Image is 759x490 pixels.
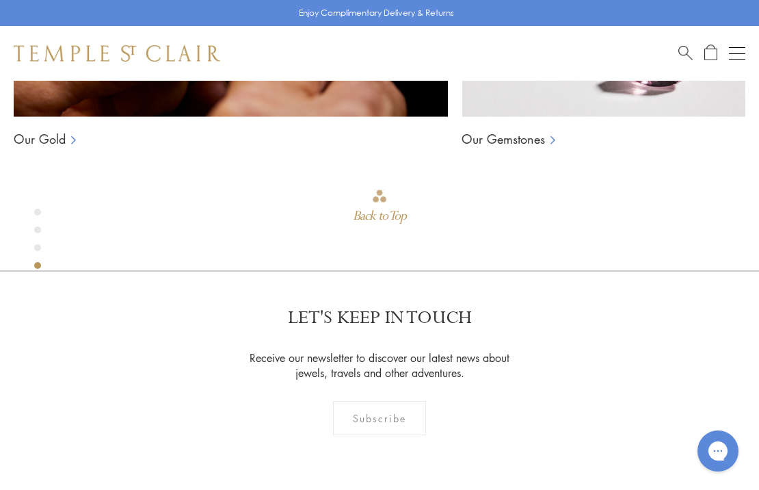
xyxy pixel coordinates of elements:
[353,204,406,229] div: Back to Top
[241,350,518,381] p: Receive our newsletter to discover our latest news about jewels, travels and other adventures.
[14,131,66,147] a: Our Gold
[34,205,41,280] div: Product gallery navigation
[691,426,745,476] iframe: Gorgias live chat messenger
[353,188,406,229] div: Go to top
[729,45,745,62] button: Open navigation
[462,131,545,147] a: Our Gemstones
[333,401,427,435] div: Subscribe
[14,45,220,62] img: Temple St. Clair
[288,306,472,330] p: LET'S KEEP IN TOUCH
[678,44,693,62] a: Search
[704,44,717,62] a: Open Shopping Bag
[299,6,454,20] p: Enjoy Complimentary Delivery & Returns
